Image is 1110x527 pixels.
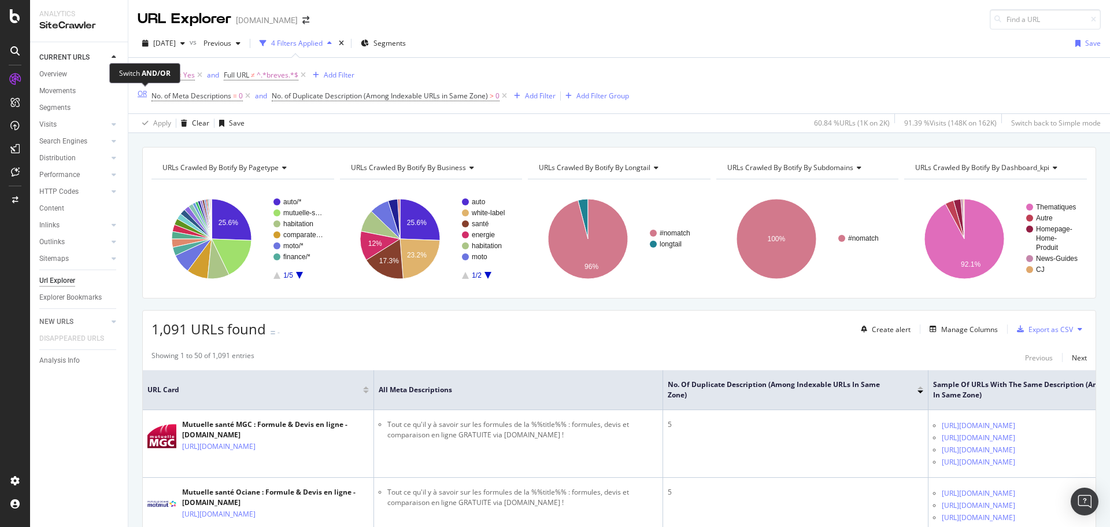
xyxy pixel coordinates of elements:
[162,163,279,172] span: URLs Crawled By Botify By pagetype
[39,169,80,181] div: Performance
[255,91,267,101] div: and
[349,159,512,177] h4: URLs Crawled By Botify By business
[147,385,360,395] span: URL Card
[138,88,147,99] button: OR
[219,219,238,227] text: 25.6%
[39,169,108,181] a: Performance
[199,38,231,48] span: Previous
[183,67,195,83] span: Yes
[1072,353,1087,363] div: Next
[1071,488,1098,515] div: Open Intercom Messenger
[725,159,889,177] h4: URLs Crawled By Botify By subdomains
[153,38,176,48] span: 2025 Oct. 6th
[255,90,267,101] button: and
[39,135,108,148] a: Search Engines
[668,379,900,400] span: No. of Duplicate Description (Among Indexable URLs in Same Zone)
[387,487,658,508] li: Tout ce qu'il y à savoir sur les formules de la %%title%% : formules, devis et comparaison en lig...
[471,209,505,217] text: white-label
[561,89,629,103] button: Add Filter Group
[1036,244,1059,252] text: Produit
[151,189,334,289] svg: A chart.
[39,9,119,19] div: Analytics
[379,257,398,265] text: 17.3%
[528,189,711,289] svg: A chart.
[151,91,231,101] span: No. of Meta Descriptions
[199,34,245,53] button: Previous
[668,419,923,430] div: 5
[39,51,108,64] a: CURRENT URLS
[283,271,293,279] text: 1/5
[1072,351,1087,364] button: Next
[490,91,494,101] span: >
[472,198,486,206] text: auto
[39,186,79,198] div: HTTP Codes
[160,159,324,177] h4: URLs Crawled By Botify By pagetype
[147,489,176,518] img: main image
[39,102,71,114] div: Segments
[990,9,1101,30] input: Find a URL
[39,292,102,304] div: Explorer Bookmarks
[539,163,650,172] span: URLs Crawled By Botify By longtail
[39,292,120,304] a: Explorer Bookmarks
[1036,203,1076,211] text: Thematiques
[39,355,120,367] a: Analysis Info
[239,88,243,104] span: 0
[224,70,249,80] span: Full URL
[39,68,120,80] a: Overview
[39,202,120,215] a: Content
[39,152,108,164] a: Distribution
[716,189,899,289] div: A chart.
[283,198,302,206] text: auto/*
[283,242,304,250] text: moto/*
[138,89,147,98] div: OR
[151,319,266,338] span: 1,091 URLs found
[814,118,890,128] div: 60.84 % URLs ( 1K on 2K )
[379,385,641,395] span: All Meta Descriptions
[925,322,998,336] button: Manage Columns
[39,68,67,80] div: Overview
[536,159,700,177] h4: URLs Crawled By Botify By longtail
[255,34,336,53] button: 4 Filters Applied
[39,316,73,328] div: NEW URLS
[942,488,1015,499] a: [URL][DOMAIN_NAME]
[39,202,64,215] div: Content
[119,68,171,78] div: Switch
[138,34,190,53] button: [DATE]
[856,320,911,338] button: Create alert
[271,38,323,48] div: 4 Filters Applied
[1036,225,1072,233] text: Homepage-
[192,118,209,128] div: Clear
[39,355,80,367] div: Analysis Info
[472,231,495,239] text: energie
[584,263,598,271] text: 96%
[668,487,923,497] div: 5
[915,163,1049,172] span: URLs Crawled By Botify By dashboard_kpi
[576,91,629,101] div: Add Filter Group
[1025,351,1053,364] button: Previous
[39,333,116,345] a: DISAPPEARED URLS
[229,118,245,128] div: Save
[340,189,523,289] svg: A chart.
[904,189,1087,289] svg: A chart.
[660,240,682,248] text: longtail
[39,219,60,231] div: Inlinks
[472,220,489,228] text: santé
[848,234,879,242] text: #nomatch
[39,85,76,97] div: Movements
[39,51,90,64] div: CURRENT URLS
[39,253,69,265] div: Sitemaps
[39,19,119,32] div: SiteCrawler
[1012,320,1073,338] button: Export as CSV
[176,114,209,132] button: Clear
[942,444,1015,456] a: [URL][DOMAIN_NAME]
[942,420,1015,432] a: [URL][DOMAIN_NAME]
[961,260,980,268] text: 92.1%
[1036,255,1078,263] text: News-Guides
[1036,266,1045,274] text: CJ
[302,16,309,24] div: arrow-right-arrow-left
[39,275,120,287] a: Url Explorer
[147,422,176,451] img: main image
